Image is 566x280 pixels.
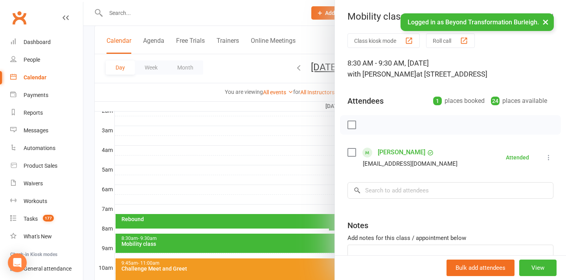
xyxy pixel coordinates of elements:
div: Attendees [347,95,384,106]
div: Messages [24,127,48,134]
button: × [538,13,553,30]
button: Bulk add attendees [447,260,515,276]
a: Calendar [10,69,83,86]
div: Add notes for this class / appointment below [347,233,553,243]
a: Clubworx [9,8,29,27]
div: Workouts [24,198,47,204]
div: Open Intercom Messenger [8,253,27,272]
span: Logged in as Beyond Transformation Burleigh. [408,18,539,26]
div: Tasks [24,216,38,222]
button: Roll call [426,33,475,48]
div: 8:30 AM - 9:30 AM, [DATE] [347,58,553,80]
a: Automations [10,139,83,157]
a: Product Sales [10,157,83,175]
div: Attended [506,155,529,160]
a: Waivers [10,175,83,192]
a: Workouts [10,192,83,210]
a: What's New [10,228,83,245]
div: [EMAIL_ADDRESS][DOMAIN_NAME] [363,159,458,169]
div: Reports [24,110,43,116]
span: at [STREET_ADDRESS] [416,70,487,78]
span: with [PERSON_NAME] [347,70,416,78]
button: Class kiosk mode [347,33,420,48]
div: Notes [347,220,368,231]
div: Calendar [24,74,46,81]
div: places available [491,95,547,106]
button: View [519,260,557,276]
a: People [10,51,83,69]
div: 24 [491,97,500,105]
div: Mobility class [335,11,566,22]
input: Search to add attendees [347,182,553,199]
div: General attendance [24,265,72,272]
div: Automations [24,145,55,151]
div: Payments [24,92,48,98]
div: Dashboard [24,39,51,45]
div: Waivers [24,180,43,187]
div: Product Sales [24,163,57,169]
a: [PERSON_NAME] [378,146,425,159]
a: Messages [10,122,83,139]
a: Dashboard [10,33,83,51]
div: places booked [433,95,485,106]
span: 177 [43,215,54,221]
a: General attendance kiosk mode [10,260,83,278]
a: Reports [10,104,83,122]
div: 1 [433,97,442,105]
a: Payments [10,86,83,104]
div: What's New [24,233,52,240]
a: Tasks 177 [10,210,83,228]
div: People [24,57,40,63]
